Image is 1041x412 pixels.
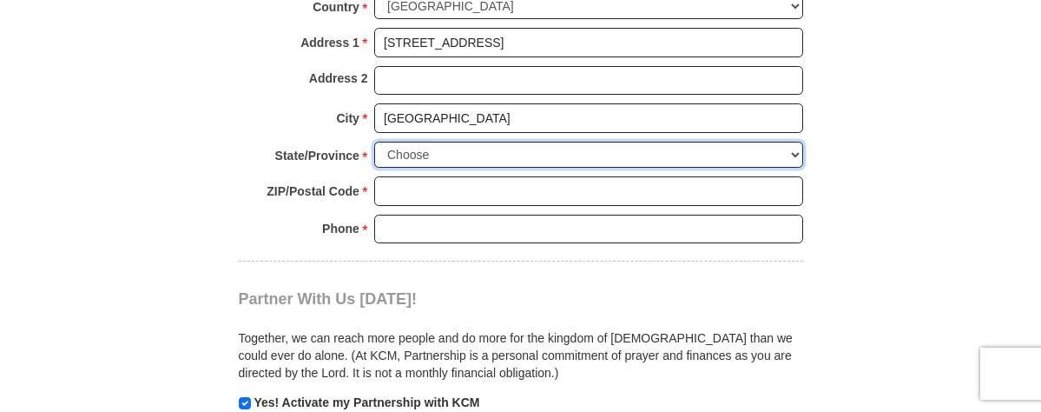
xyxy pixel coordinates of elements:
[275,143,359,168] strong: State/Province
[254,395,479,409] strong: Yes! Activate my Partnership with KCM
[322,216,359,241] strong: Phone
[300,30,359,55] strong: Address 1
[239,290,418,308] span: Partner With Us [DATE]!
[267,179,359,203] strong: ZIP/Postal Code
[309,66,368,90] strong: Address 2
[336,106,359,130] strong: City
[239,329,803,382] p: Together, we can reach more people and do more for the kingdom of [DEMOGRAPHIC_DATA] than we coul...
